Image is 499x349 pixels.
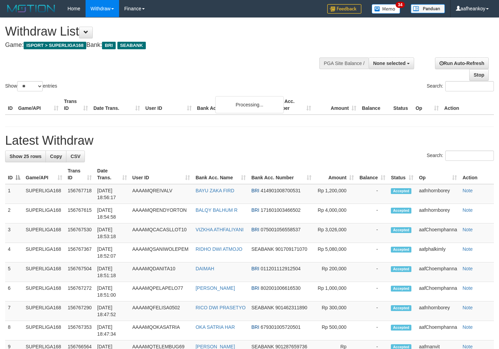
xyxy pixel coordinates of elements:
span: BRI [251,188,259,193]
td: - [357,301,388,321]
a: DAIMAH [195,266,214,271]
td: 156767615 [65,204,94,223]
td: AAAAMQRENDYORTON [130,204,193,223]
span: Accepted [391,305,411,311]
a: Copy [46,151,66,162]
a: Note [462,246,473,252]
th: Trans ID: activate to sort column ascending [65,165,94,184]
span: Copy 901709171070 to clipboard [275,246,307,252]
th: Date Trans. [91,95,143,115]
input: Search: [445,81,494,91]
td: [DATE] 18:53:18 [94,223,129,243]
td: aafChoemphanna [416,282,460,301]
td: Rp 300,000 [314,301,357,321]
td: - [357,243,388,262]
a: [PERSON_NAME] [195,285,235,291]
td: AAAAMQDANITA10 [130,262,193,282]
td: SUPERLIGA168 [23,282,65,301]
th: ID: activate to sort column descending [5,165,23,184]
th: Bank Acc. Name: activate to sort column ascending [193,165,248,184]
td: aafChoemphanna [416,262,460,282]
td: SUPERLIGA168 [23,223,65,243]
a: Run Auto-Refresh [435,57,489,69]
button: None selected [369,57,414,69]
h4: Game: Bank: [5,42,326,49]
td: - [357,262,388,282]
td: 156767718 [65,184,94,204]
td: aafnhornborey [416,301,460,321]
a: RIDHO DWI ATMOJO [195,246,242,252]
span: Accepted [391,286,411,292]
td: [DATE] 18:51:18 [94,262,129,282]
th: Bank Acc. Name [194,95,269,115]
span: Accepted [391,227,411,233]
span: Copy 075001056558537 to clipboard [261,227,301,232]
td: [DATE] 18:47:52 [94,301,129,321]
span: Show 25 rows [10,154,41,159]
td: 2 [5,204,23,223]
span: BRI [251,285,259,291]
td: - [357,282,388,301]
th: Action [460,165,494,184]
td: 156767367 [65,243,94,262]
td: 156767290 [65,301,94,321]
th: ID [5,95,15,115]
span: Copy [50,154,62,159]
td: aafChoemphanna [416,223,460,243]
a: Stop [469,69,489,81]
a: RICO DWI PRASETYO [195,305,245,310]
td: 156767353 [65,321,94,340]
td: AAAAMQCACASLLOT10 [130,223,193,243]
th: Balance [359,95,391,115]
td: 7 [5,301,23,321]
td: SUPERLIGA168 [23,321,65,340]
td: SUPERLIGA168 [23,301,65,321]
td: 4 [5,243,23,262]
td: AAAAMQPELAPELO77 [130,282,193,301]
td: Rp 1,200,000 [314,184,357,204]
span: Copy 414901008700531 to clipboard [261,188,301,193]
th: Date Trans.: activate to sort column ascending [94,165,129,184]
td: AAAAMQSANIWOLEPEM [130,243,193,262]
td: [DATE] 18:51:00 [94,282,129,301]
td: 3 [5,223,23,243]
td: 6 [5,282,23,301]
span: Copy 011201112912504 to clipboard [261,266,301,271]
span: ISPORT > SUPERLIGA168 [24,42,86,49]
span: Copy 802001006616530 to clipboard [261,285,301,291]
label: Search: [427,81,494,91]
td: aafphalkimly [416,243,460,262]
td: Rp 1,000,000 [314,282,357,301]
td: 156767530 [65,223,94,243]
td: Rp 500,000 [314,321,357,340]
img: panduan.png [411,4,445,13]
th: Amount: activate to sort column ascending [314,165,357,184]
td: Rp 4,000,000 [314,204,357,223]
th: Bank Acc. Number [269,95,314,115]
td: SUPERLIGA168 [23,204,65,223]
td: - [357,223,388,243]
a: Note [462,207,473,213]
span: Copy 171601003466502 to clipboard [261,207,301,213]
a: Note [462,305,473,310]
td: aafChoemphanna [416,321,460,340]
td: [DATE] 18:52:07 [94,243,129,262]
a: Note [462,266,473,271]
span: BRI [251,207,259,213]
th: Bank Acc. Number: activate to sort column ascending [248,165,314,184]
th: Op [413,95,442,115]
span: Accepted [391,325,411,331]
td: [DATE] 18:56:17 [94,184,129,204]
a: CSV [66,151,85,162]
img: Button%20Memo.svg [372,4,400,14]
td: SUPERLIGA168 [23,262,65,282]
td: 1 [5,184,23,204]
th: Balance: activate to sort column ascending [357,165,388,184]
a: BALQY BALHUM R [195,207,238,213]
td: Rp 3,026,000 [314,223,357,243]
label: Show entries [5,81,57,91]
th: Status: activate to sort column ascending [388,165,416,184]
td: AAAAMQOKASATRIA [130,321,193,340]
span: CSV [71,154,80,159]
td: - [357,184,388,204]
